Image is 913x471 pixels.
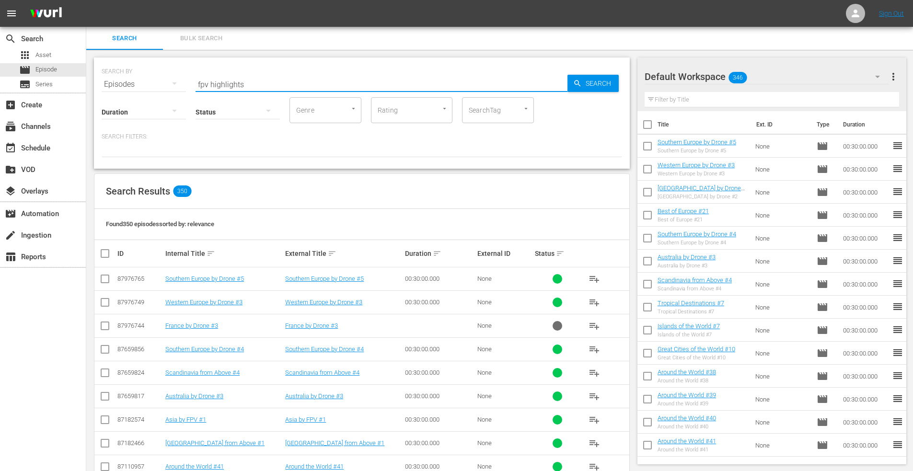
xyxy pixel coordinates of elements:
[567,75,619,92] button: Search
[589,273,600,285] span: playlist_add
[728,68,747,88] span: 346
[658,230,736,238] a: Southern Europe by Drone #4
[892,209,903,220] span: reorder
[751,342,813,365] td: None
[658,148,736,154] div: Southern Europe by Drone #5
[285,369,359,376] a: Scandinavia from Above #4
[658,345,735,353] a: Great Cities of the World #10
[5,230,16,241] span: Ingestion
[165,439,265,447] a: [GEOGRAPHIC_DATA] from Above #1
[751,135,813,158] td: None
[583,338,606,361] button: playlist_add
[892,301,903,312] span: reorder
[5,208,16,219] span: Automation
[839,434,892,457] td: 00:30:00.000
[817,186,828,198] span: Episode
[658,194,748,200] div: [GEOGRAPHIC_DATA] by Drone #2
[751,204,813,227] td: None
[285,322,338,329] a: France by Drone #3
[117,416,162,423] div: 87182574
[583,291,606,314] button: playlist_add
[817,347,828,359] span: Episode
[477,322,532,329] div: None
[839,250,892,273] td: 00:30:00.000
[892,186,903,197] span: reorder
[658,414,716,422] a: Around the World #40
[839,342,892,365] td: 00:30:00.000
[207,249,215,258] span: sort
[658,391,716,399] a: Around the World #39
[751,388,813,411] td: None
[5,33,16,45] span: Search
[888,71,899,82] span: more_vert
[817,301,828,313] span: Episode
[839,181,892,204] td: 00:30:00.000
[583,385,606,408] button: playlist_add
[751,181,813,204] td: None
[405,416,474,423] div: 00:30:00.000
[658,138,736,146] a: Southern Europe by Drone #5
[658,184,745,199] a: [GEOGRAPHIC_DATA] by Drone #2
[477,439,532,447] div: None
[477,345,532,353] div: None
[5,142,16,154] span: Schedule
[879,10,904,17] a: Sign Out
[839,204,892,227] td: 00:30:00.000
[433,249,441,258] span: sort
[589,391,600,402] span: playlist_add
[839,273,892,296] td: 00:30:00.000
[165,299,243,306] a: Western Europe by Drone #3
[117,322,162,329] div: 87976744
[117,369,162,376] div: 87659824
[477,416,532,423] div: None
[817,278,828,290] span: Episode
[817,209,828,221] span: Episode
[658,437,716,445] a: Around the World #41
[645,63,889,90] div: Default Workspace
[405,392,474,400] div: 00:30:00.000
[658,286,732,292] div: Scandinavia from Above #4
[6,8,17,19] span: menu
[165,416,206,423] a: Asia by FPV #1
[405,275,474,282] div: 00:30:00.000
[556,249,565,258] span: sort
[5,99,16,111] span: Create
[892,140,903,151] span: reorder
[35,50,51,60] span: Asset
[658,171,735,177] div: Western Europe by Drone #3
[19,79,31,90] span: Series
[173,185,191,197] span: 350
[751,434,813,457] td: None
[839,411,892,434] td: 00:30:00.000
[285,299,362,306] a: Western Europe by Drone #3
[658,355,735,361] div: Great Cities of the World #10
[165,463,224,470] a: Around the World #41
[658,447,716,453] div: Around the World #41
[589,344,600,355] span: playlist_add
[477,392,532,400] div: None
[658,161,735,169] a: Western Europe by Drone #3
[658,207,709,215] a: Best of Europe #21
[477,369,532,376] div: None
[658,424,716,430] div: Around the World #40
[892,393,903,404] span: reorder
[102,133,622,141] p: Search Filters:
[811,111,837,138] th: Type
[839,135,892,158] td: 00:30:00.000
[405,299,474,306] div: 00:30:00.000
[589,367,600,379] span: playlist_add
[165,248,282,259] div: Internal Title
[405,248,474,259] div: Duration
[23,2,69,25] img: ans4CAIJ8jUAAAAAAAAAAAAAAAAAAAAAAAAgQb4GAAAAAAAAAAAAAAAAAAAAAAAAJMjXAAAAAAAAAAAAAAAAAAAAAAAAgAT5G...
[589,320,600,332] span: playlist_add
[349,104,358,113] button: Open
[5,164,16,175] span: VOD
[35,65,57,74] span: Episode
[405,345,474,353] div: 00:30:00.000
[892,370,903,381] span: reorder
[658,111,751,138] th: Title
[658,401,716,407] div: Around the World #39
[117,250,162,257] div: ID
[583,408,606,431] button: playlist_add
[5,251,16,263] span: Reports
